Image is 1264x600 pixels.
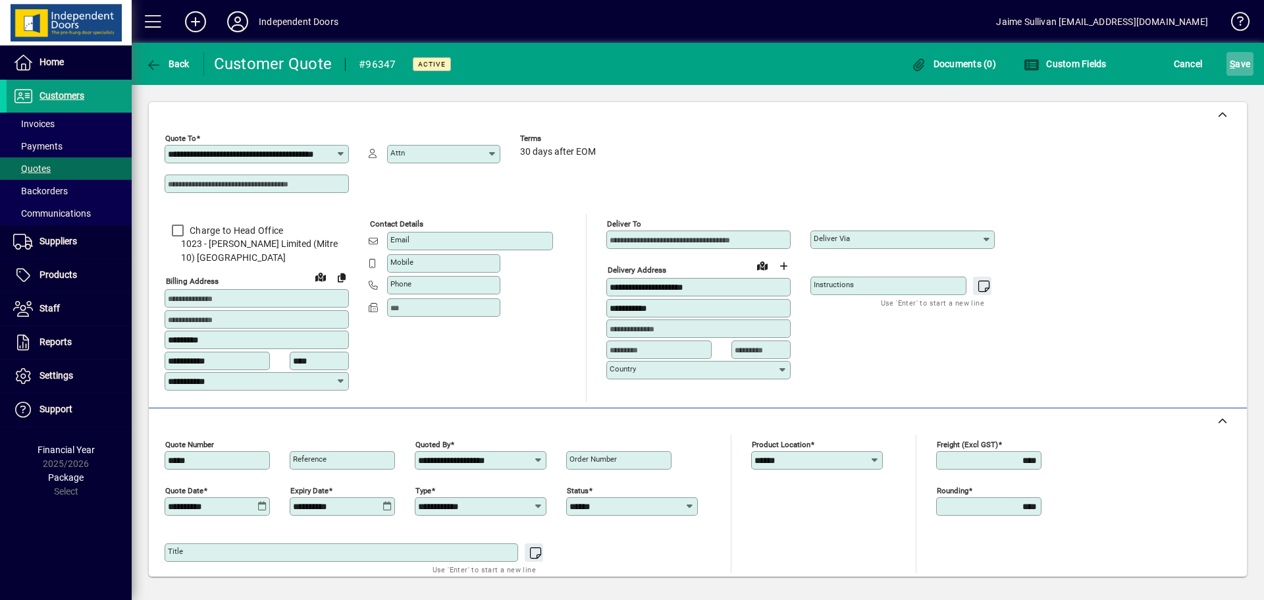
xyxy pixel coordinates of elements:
span: Communications [13,208,91,219]
div: #96347 [359,54,396,75]
a: Reports [7,326,132,359]
span: Suppliers [39,236,77,246]
button: Back [142,52,193,76]
a: Invoices [7,113,132,135]
span: Cancel [1174,53,1203,74]
a: Support [7,393,132,426]
span: Invoices [13,119,55,129]
span: ave [1230,53,1250,74]
div: Customer Quote [214,53,332,74]
a: Backorders [7,180,132,202]
mat-label: Deliver via [814,234,850,243]
a: Home [7,46,132,79]
button: Documents (0) [907,52,999,76]
span: Settings [39,370,73,381]
span: Backorders [13,186,68,196]
mat-label: Deliver To [607,219,641,229]
button: Save [1226,52,1253,76]
span: Terms [520,134,599,143]
button: Cancel [1171,52,1206,76]
mat-label: Reference [293,454,327,464]
div: Independent Doors [259,11,338,32]
span: 30 days after EOM [520,147,596,157]
mat-label: Phone [390,279,411,288]
mat-label: Order number [569,454,617,464]
a: Settings [7,360,132,393]
button: Choose address [773,256,794,277]
span: Payments [13,141,63,151]
span: Staff [39,303,60,314]
mat-hint: Use 'Enter' to start a new line [433,562,536,577]
span: Custom Fields [1024,59,1107,69]
mat-label: Country [610,364,636,373]
mat-label: Quote number [165,439,214,449]
button: Copy to Delivery address [331,267,352,288]
div: Jaime Sullivan [EMAIL_ADDRESS][DOMAIN_NAME] [996,11,1208,32]
mat-label: Rounding [937,485,968,495]
mat-label: Mobile [390,258,413,267]
mat-label: Quote To [165,134,196,143]
mat-label: Expiry date [290,485,329,495]
app-page-header-button: Back [132,52,204,76]
a: Staff [7,292,132,325]
mat-label: Instructions [814,280,854,289]
mat-label: Email [390,235,409,244]
span: 1023 - [PERSON_NAME] Limited (Mitre 10) [GEOGRAPHIC_DATA] [165,237,349,265]
mat-hint: Use 'Enter' to start a new line [881,295,984,310]
mat-label: Freight (excl GST) [937,439,998,449]
span: Active [418,60,446,68]
mat-label: Product location [752,439,810,449]
mat-label: Quote date [165,485,203,495]
span: Documents (0) [910,59,996,69]
a: Quotes [7,157,132,180]
span: Products [39,269,77,280]
mat-label: Title [168,547,183,556]
span: Customers [39,90,84,101]
span: Home [39,57,64,67]
button: Custom Fields [1020,52,1110,76]
button: Profile [217,10,259,34]
a: Knowledge Base [1221,3,1248,45]
span: Support [39,404,72,414]
a: Payments [7,135,132,157]
span: Package [48,472,84,483]
span: S [1230,59,1235,69]
mat-label: Status [567,485,589,495]
a: View on map [310,266,331,287]
span: Back [145,59,190,69]
a: Products [7,259,132,292]
label: Charge to Head Office [187,224,283,237]
a: Suppliers [7,225,132,258]
mat-label: Quoted by [415,439,450,449]
button: Add [174,10,217,34]
span: Reports [39,337,72,347]
span: Financial Year [38,445,95,455]
mat-label: Type [415,485,431,495]
a: Communications [7,202,132,225]
a: View on map [752,255,773,276]
mat-label: Attn [390,148,405,157]
span: Quotes [13,163,51,174]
